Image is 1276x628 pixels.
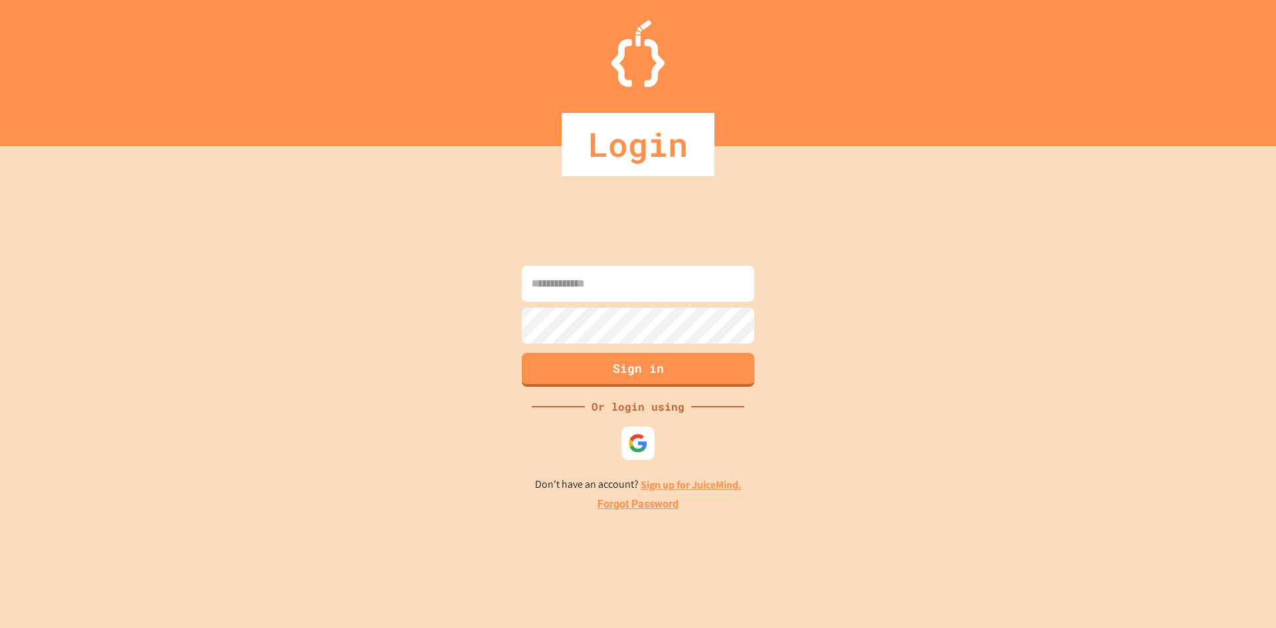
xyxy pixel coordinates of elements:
[628,433,648,453] img: google-icon.svg
[641,478,742,492] a: Sign up for JuiceMind.
[522,353,754,387] button: Sign in
[1220,575,1263,615] iframe: chat widget
[611,20,665,87] img: Logo.svg
[585,399,691,415] div: Or login using
[1166,517,1263,574] iframe: chat widget
[535,476,742,493] p: Don't have an account?
[597,496,679,512] a: Forgot Password
[562,113,714,176] div: Login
